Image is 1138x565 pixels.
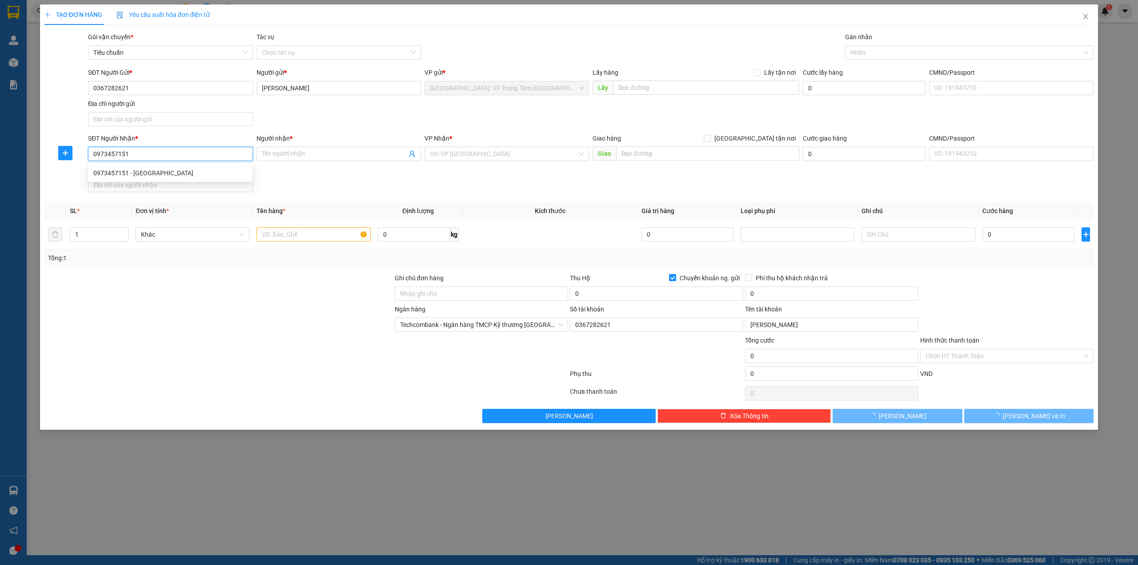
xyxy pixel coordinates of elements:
span: VND [920,370,933,377]
span: Tổng cước [745,337,774,344]
div: SĐT Người Gửi [88,68,252,77]
input: Tên tài khoản [745,318,918,332]
span: kg [450,227,459,242]
span: [GEOGRAPHIC_DATA] tận nơi [711,133,799,143]
button: [PERSON_NAME] và In [964,409,1094,423]
div: Địa chỉ người gửi [88,99,252,109]
span: [PERSON_NAME] [545,411,593,421]
input: Ghi chú đơn hàng [395,287,568,301]
input: Địa chỉ của người nhận [88,178,252,192]
button: plus [58,146,72,160]
div: Người nhận [256,133,421,143]
th: Loại phụ phí [737,202,858,220]
button: delete [48,227,62,242]
div: CMND/Passport [929,68,1094,77]
span: delete [720,412,726,420]
span: [PERSON_NAME] [879,411,926,421]
div: 0973457151 - Lan Anh [88,166,252,180]
span: Kích thước [535,207,565,214]
span: Định lượng [402,207,434,214]
span: Khánh Hòa: VP Trung Tâm TP Nha Trang [430,81,584,95]
input: Ghi Chú [862,227,975,242]
span: Techcombank - Ngân hàng TMCP Kỹ thương Việt Nam [400,318,563,331]
button: [PERSON_NAME] [482,409,656,423]
span: loading [993,412,1003,419]
button: deleteXóa Thông tin [657,409,831,423]
span: user-add [409,150,416,157]
label: Cước lấy hàng [803,69,843,76]
input: Dọc đường [613,81,799,95]
span: TẠO ĐƠN HÀNG [44,11,102,18]
label: Ghi chú đơn hàng [395,274,444,282]
span: Xóa Thông tin [730,411,769,421]
button: Close [1073,4,1098,29]
button: [PERSON_NAME] [833,409,962,423]
span: Giao hàng [593,135,621,142]
span: plus [59,149,72,157]
span: Yêu cầu xuất hóa đơn điện tử [116,11,210,18]
span: VP Nhận [425,135,449,142]
div: SĐT Người Nhận [88,133,252,143]
label: Cước giao hàng [803,135,847,142]
label: Gán nhãn [845,33,872,40]
span: Lấy hàng [593,69,618,76]
span: close [1082,13,1089,20]
label: Tên tài khoản [745,306,782,313]
span: Khác [141,228,244,241]
span: Chuyển khoản ng. gửi [676,273,743,283]
span: Lấy tận nơi [761,68,799,77]
input: Cước giao hàng [803,147,926,161]
input: Cước lấy hàng [803,81,926,95]
div: Người gửi [256,68,421,77]
div: Tổng: 1 [48,253,439,263]
span: [PERSON_NAME] và In [1003,411,1065,421]
input: VD: Bàn, Ghế [256,227,370,242]
div: Chưa thanh toán [569,387,744,402]
button: plus [1082,227,1090,242]
span: Giá trị hàng [641,207,674,214]
span: Gói vận chuyển [88,33,133,40]
label: Hình thức thanh toán [920,337,979,344]
span: plus [44,12,51,18]
span: Tên hàng [256,207,285,214]
label: Số tài khoản [570,306,604,313]
span: Đơn vị tính [136,207,169,214]
span: SL [70,207,77,214]
div: CMND/Passport [929,133,1094,143]
div: Phụ thu [569,369,744,384]
span: Phí thu hộ khách nhận trả [752,273,831,283]
img: icon [116,12,124,19]
label: Tác vụ [256,33,274,40]
input: Dọc đường [616,146,799,161]
div: 0973457151 - [GEOGRAPHIC_DATA] [93,168,247,178]
span: Thu Hộ [570,274,590,282]
span: Tiêu chuẩn [93,46,247,59]
input: 0 [641,227,733,242]
div: VP gửi [425,68,589,77]
input: Số tài khoản [570,318,743,332]
span: loading [869,412,879,419]
span: Giao [593,146,616,161]
input: Địa chỉ của người gửi [88,112,252,126]
span: Lấy [593,81,613,95]
th: Ghi chú [858,202,979,220]
label: Ngân hàng [395,306,425,313]
span: Cước hàng [982,207,1013,214]
span: plus [1082,231,1090,238]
